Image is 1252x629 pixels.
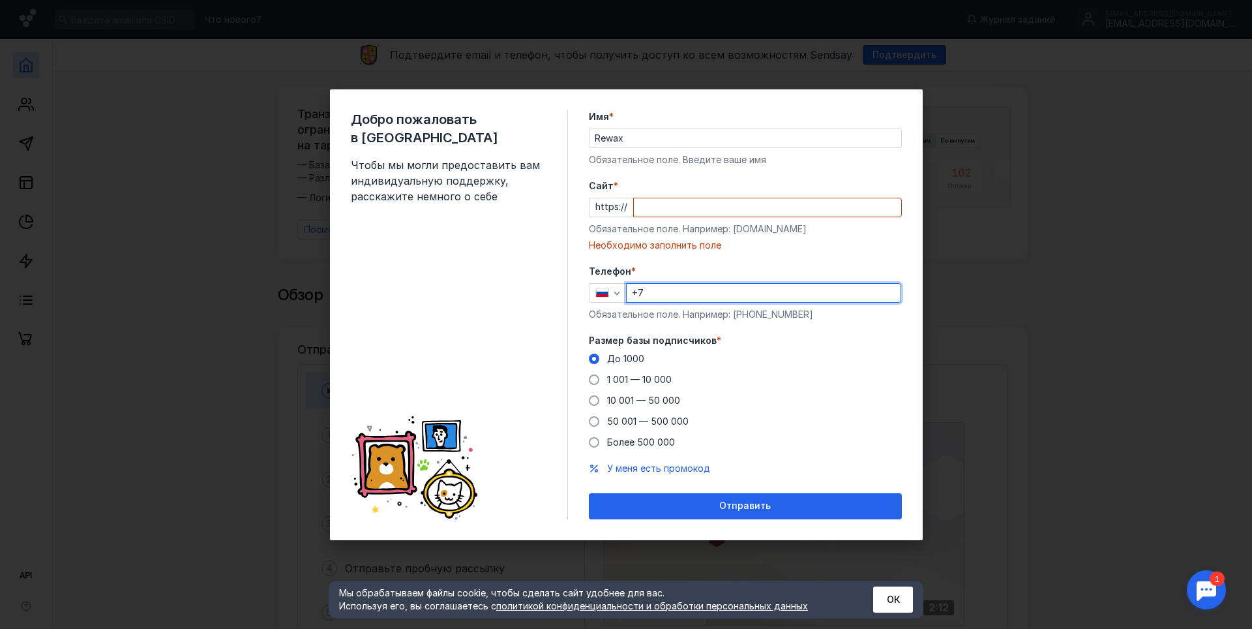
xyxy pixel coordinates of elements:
span: Размер базы подписчиков [589,334,717,347]
span: Телефон [589,265,631,278]
span: До 1000 [607,353,644,364]
span: 10 001 — 50 000 [607,395,680,406]
span: Cайт [589,179,614,192]
span: 1 001 — 10 000 [607,374,672,385]
span: Имя [589,110,609,123]
button: ОК [873,587,913,613]
div: Обязательное поле. Введите ваше имя [589,153,902,166]
button: Отправить [589,493,902,519]
div: Обязательное поле. Например: [DOMAIN_NAME] [589,222,902,236]
div: Необходимо заполнить поле [589,239,902,252]
button: У меня есть промокод [607,462,710,475]
span: 50 001 — 500 000 [607,416,689,427]
div: Обязательное поле. Например: [PHONE_NUMBER] [589,308,902,321]
span: Отправить [719,500,771,512]
a: политикой конфиденциальности и обработки персональных данных [496,600,808,611]
span: Добро пожаловать в [GEOGRAPHIC_DATA] [351,110,546,147]
div: 1 [29,8,44,22]
span: У меня есть промокод [607,463,710,474]
div: Мы обрабатываем файлы cookie, чтобы сделать сайт удобнее для вас. Используя его, вы соглашаетесь c [339,587,841,613]
span: Чтобы мы могли предоставить вам индивидуальную поддержку, расскажите немного о себе [351,157,546,204]
span: Более 500 000 [607,437,675,448]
